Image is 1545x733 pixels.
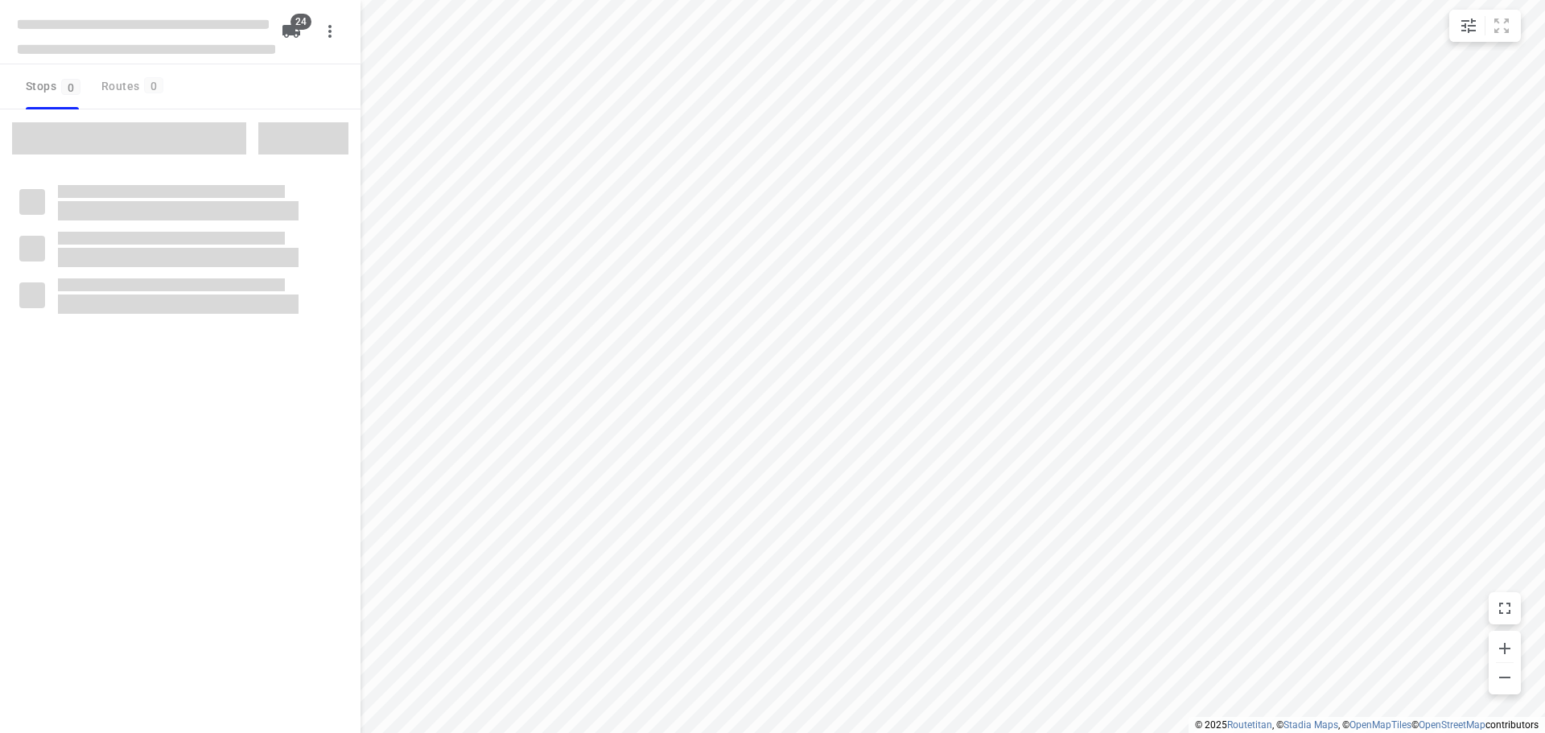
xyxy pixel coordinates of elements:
[1195,719,1539,731] li: © 2025 , © , © © contributors
[1227,719,1272,731] a: Routetitan
[1349,719,1411,731] a: OpenMapTiles
[1452,10,1485,42] button: Map settings
[1449,10,1521,42] div: small contained button group
[1283,719,1338,731] a: Stadia Maps
[1419,719,1485,731] a: OpenStreetMap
